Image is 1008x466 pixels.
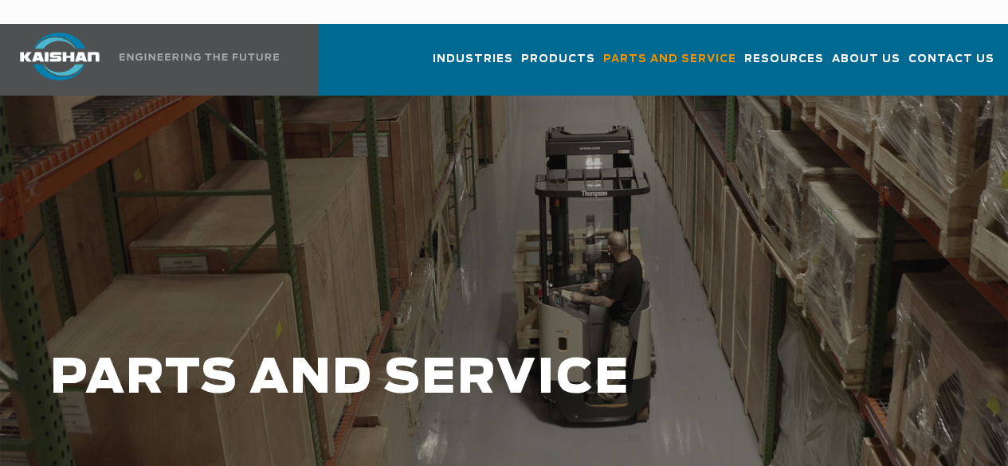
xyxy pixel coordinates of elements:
a: Parts and Service [603,38,736,92]
span: Products [521,50,595,69]
span: Parts and Service [603,50,736,69]
h1: PARTS AND SERVICE [50,352,804,405]
a: Resources [744,38,824,92]
span: Resources [744,50,824,69]
span: Contact Us [908,50,994,69]
span: Industries [433,50,513,69]
a: Industries [433,38,513,92]
a: Products [521,38,595,92]
a: Contact Us [908,38,994,92]
img: Engineering the future [120,53,279,61]
a: About Us [832,38,900,92]
span: About Us [832,50,900,69]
